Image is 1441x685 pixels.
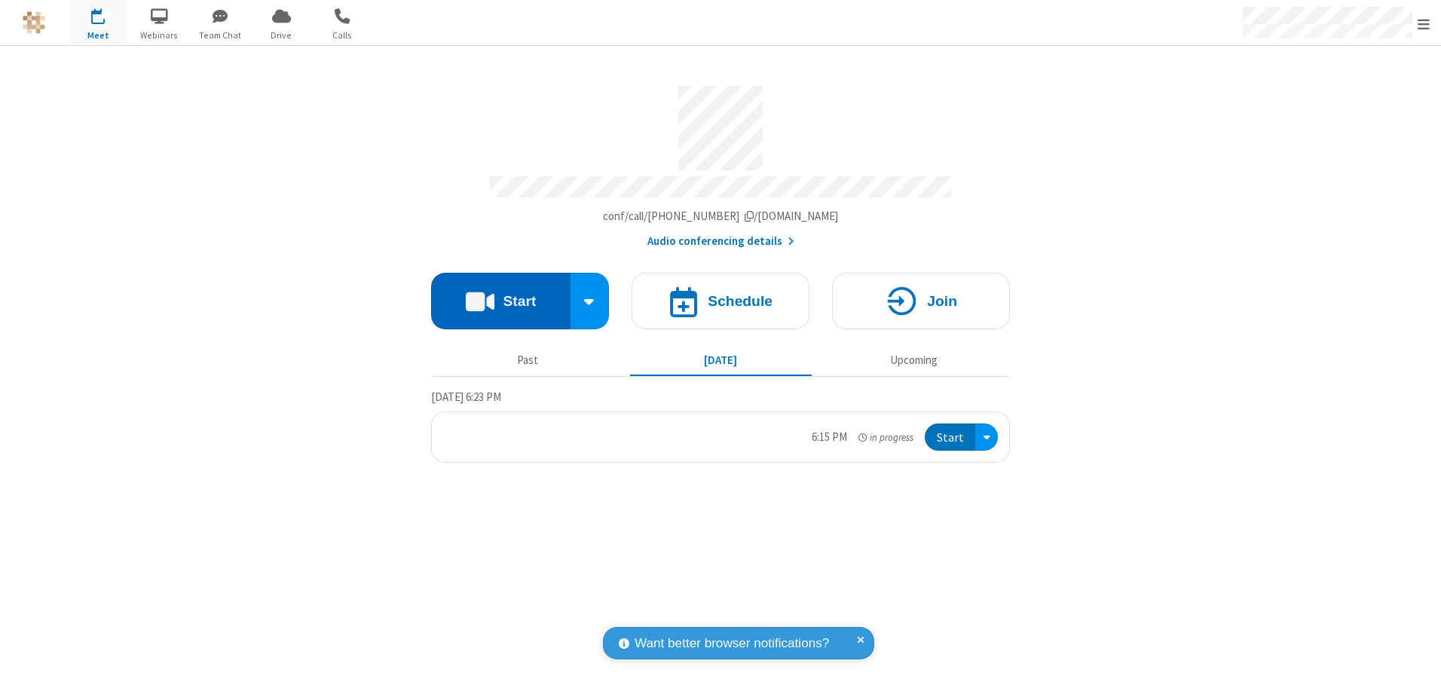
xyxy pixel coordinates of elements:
[858,430,913,445] em: in progress
[571,273,610,329] div: Start conference options
[192,29,249,42] span: Team Chat
[927,294,957,308] h4: Join
[975,424,998,451] div: Open menu
[647,233,794,250] button: Audio conferencing details
[632,273,809,329] button: Schedule
[131,29,188,42] span: Webinars
[635,634,829,653] span: Want better browser notifications?
[431,75,1010,250] section: Account details
[102,8,112,20] div: 1
[70,29,127,42] span: Meet
[431,273,571,329] button: Start
[708,294,773,308] h4: Schedule
[437,346,619,375] button: Past
[23,11,45,34] img: QA Selenium DO NOT DELETE OR CHANGE
[314,29,371,42] span: Calls
[823,346,1005,375] button: Upcoming
[603,208,839,225] button: Copy my meeting room linkCopy my meeting room link
[503,294,536,308] h4: Start
[431,388,1010,463] section: Today's Meetings
[832,273,1010,329] button: Join
[630,346,812,375] button: [DATE]
[603,209,839,223] span: Copy my meeting room link
[253,29,310,42] span: Drive
[431,390,501,404] span: [DATE] 6:23 PM
[812,429,847,446] div: 6:15 PM
[925,424,975,451] button: Start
